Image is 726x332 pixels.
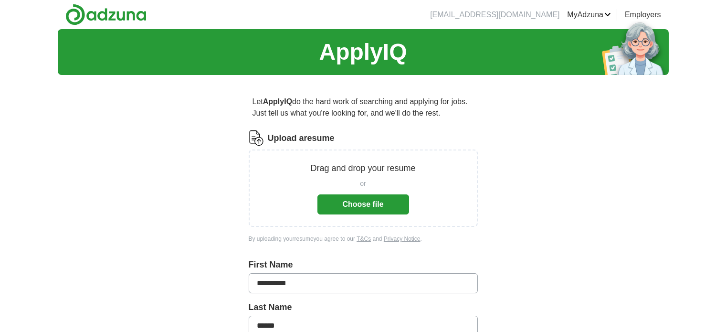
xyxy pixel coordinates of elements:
div: By uploading your resume you agree to our and . [249,235,478,243]
img: CV Icon [249,130,264,146]
a: MyAdzuna [567,9,611,21]
a: Employers [625,9,661,21]
li: [EMAIL_ADDRESS][DOMAIN_NAME] [430,9,559,21]
p: Drag and drop your resume [310,162,415,175]
h1: ApplyIQ [319,35,407,69]
a: Privacy Notice [384,236,421,242]
strong: ApplyIQ [263,97,292,106]
span: or [360,179,366,189]
a: T&Cs [357,236,371,242]
label: Last Name [249,301,478,314]
p: Let do the hard work of searching and applying for jobs. Just tell us what you're looking for, an... [249,92,478,123]
button: Choose file [317,194,409,214]
label: Upload a resume [268,132,335,145]
label: First Name [249,258,478,271]
img: Adzuna logo [65,4,147,25]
